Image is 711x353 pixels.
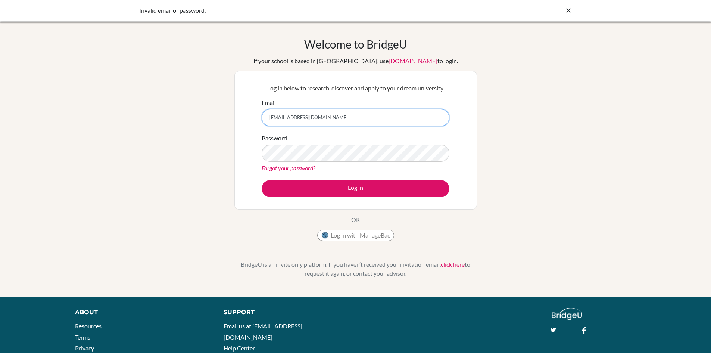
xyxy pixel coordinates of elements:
a: Email us at [EMAIL_ADDRESS][DOMAIN_NAME] [224,322,302,341]
h1: Welcome to BridgeU [304,37,407,51]
button: Log in [262,180,449,197]
button: Log in with ManageBac [317,230,394,241]
a: Terms [75,334,90,341]
a: Resources [75,322,102,329]
label: Password [262,134,287,143]
label: Email [262,98,276,107]
div: If your school is based in [GEOGRAPHIC_DATA], use to login. [253,56,458,65]
div: Support [224,308,347,317]
div: About [75,308,207,317]
a: Forgot your password? [262,164,315,171]
a: [DOMAIN_NAME] [389,57,437,64]
p: BridgeU is an invite only platform. If you haven’t received your invitation email, to request it ... [234,260,477,278]
div: Invalid email or password. [139,6,460,15]
a: Privacy [75,344,94,352]
a: Help Center [224,344,255,352]
img: logo_white@2x-f4f0deed5e89b7ecb1c2cc34c3e3d731f90f0f143d5ea2071677605dd97b5244.png [552,308,582,320]
a: click here [441,261,465,268]
p: OR [351,215,360,224]
p: Log in below to research, discover and apply to your dream university. [262,84,449,93]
